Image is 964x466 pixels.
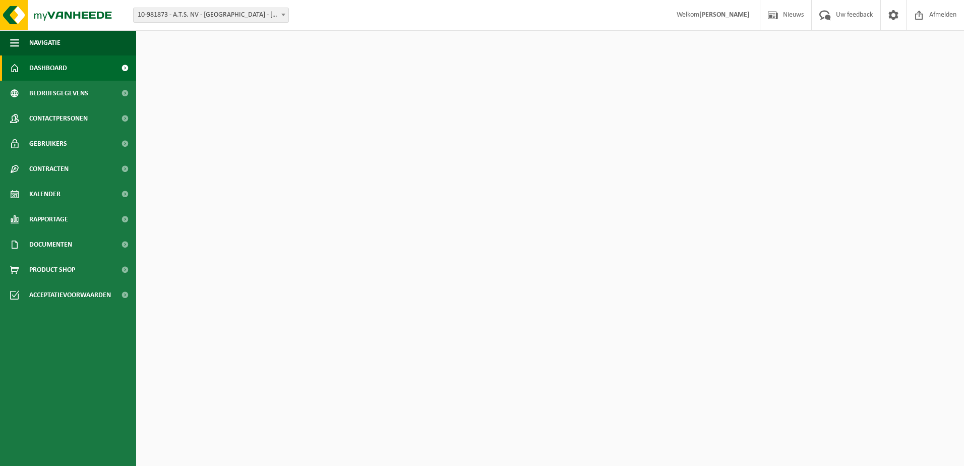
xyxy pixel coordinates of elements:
span: Rapportage [29,207,68,232]
span: Product Shop [29,257,75,282]
strong: [PERSON_NAME] [699,11,750,19]
span: Kalender [29,182,61,207]
span: Documenten [29,232,72,257]
span: Dashboard [29,55,67,81]
span: Acceptatievoorwaarden [29,282,111,308]
span: Contracten [29,156,69,182]
span: Gebruikers [29,131,67,156]
span: Contactpersonen [29,106,88,131]
span: Bedrijfsgegevens [29,81,88,106]
span: Navigatie [29,30,61,55]
span: 10-981873 - A.T.S. NV - LANGERBRUGGE - GENT [133,8,289,23]
span: 10-981873 - A.T.S. NV - LANGERBRUGGE - GENT [134,8,288,22]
